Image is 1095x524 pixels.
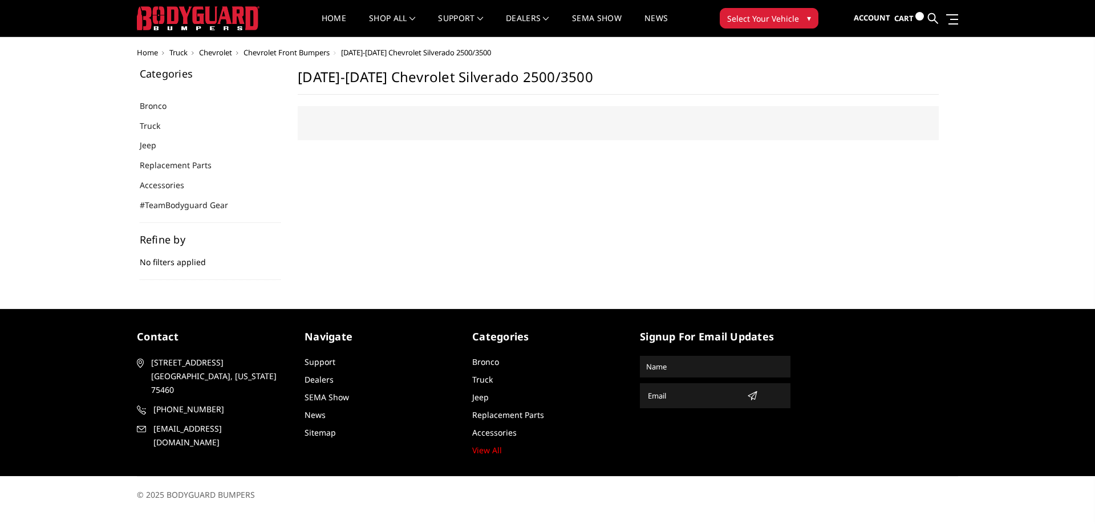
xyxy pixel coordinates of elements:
a: Jeep [140,139,171,151]
a: News [644,14,668,36]
span: [DATE]-[DATE] Chevrolet Silverado 2500/3500 [341,47,491,58]
input: Name [642,358,789,376]
a: [EMAIL_ADDRESS][DOMAIN_NAME] [137,422,287,449]
span: [STREET_ADDRESS] [GEOGRAPHIC_DATA], [US_STATE] 75460 [151,356,283,397]
a: Replacement Parts [472,409,544,420]
a: Sitemap [305,427,336,438]
a: Dealers [506,14,549,36]
button: Select Your Vehicle [720,8,818,29]
a: SEMA Show [572,14,622,36]
a: Truck [169,47,188,58]
h5: Categories [472,329,623,344]
span: [EMAIL_ADDRESS][DOMAIN_NAME] [153,422,286,449]
a: Accessories [140,179,198,191]
span: Cart [894,13,914,23]
input: Email [643,387,743,405]
h5: signup for email updates [640,329,790,344]
a: News [305,409,326,420]
h5: contact [137,329,287,344]
a: Chevrolet [199,47,232,58]
span: Account [854,13,890,23]
div: No filters applied [140,234,281,280]
a: Home [322,14,346,36]
a: Bronco [472,356,499,367]
span: © 2025 BODYGUARD BUMPERS [137,489,255,500]
a: SEMA Show [305,392,349,403]
img: BODYGUARD BUMPERS [137,6,259,30]
h5: Refine by [140,234,281,245]
a: Jeep [472,392,489,403]
a: Chevrolet Front Bumpers [244,47,330,58]
h5: Navigate [305,329,455,344]
h5: Categories [140,68,281,79]
a: Bronco [140,100,181,112]
span: ▾ [807,12,811,24]
a: Truck [472,374,493,385]
a: Dealers [305,374,334,385]
a: Accessories [472,427,517,438]
a: Replacement Parts [140,159,226,171]
span: Select Your Vehicle [727,13,799,25]
a: Support [438,14,483,36]
a: Cart [894,3,924,34]
a: Home [137,47,158,58]
h1: [DATE]-[DATE] Chevrolet Silverado 2500/3500 [298,68,939,95]
a: [PHONE_NUMBER] [137,403,287,416]
a: #TeamBodyguard Gear [140,199,242,211]
a: Truck [140,120,175,132]
span: [PHONE_NUMBER] [153,403,286,416]
a: shop all [369,14,415,36]
a: View All [472,445,502,456]
a: Support [305,356,335,367]
a: Account [854,3,890,34]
